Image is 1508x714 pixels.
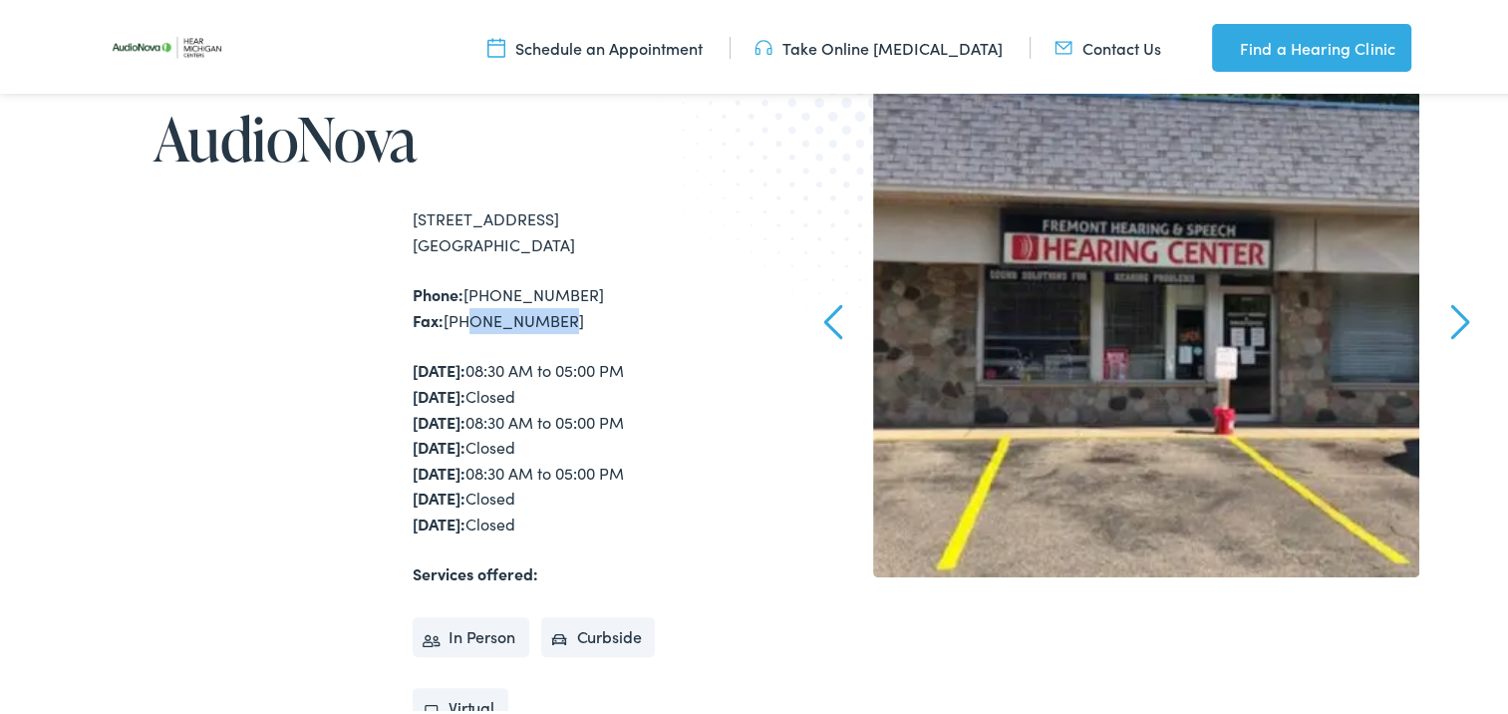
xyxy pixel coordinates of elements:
[413,509,465,531] strong: [DATE]:
[1212,32,1230,56] img: utility icon
[1055,33,1072,55] img: utility icon
[413,432,465,454] strong: [DATE]:
[413,558,538,580] strong: Services offered:
[1116,589,1176,649] a: 1
[413,458,465,480] strong: [DATE]:
[487,33,505,55] img: utility icon
[413,305,444,327] strong: Fax:
[824,300,843,336] a: Prev
[153,102,761,168] h1: AudioNova
[413,407,465,429] strong: [DATE]:
[1055,33,1161,55] a: Contact Us
[754,33,1003,55] a: Take Online [MEDICAL_DATA]
[413,278,761,329] div: [PHONE_NUMBER] [PHONE_NUMBER]
[541,613,656,653] li: Curbside
[413,355,465,377] strong: [DATE]:
[413,613,529,653] li: In Person
[413,354,761,533] div: 08:30 AM to 05:00 PM Closed 08:30 AM to 05:00 PM Closed 08:30 AM to 05:00 PM Closed Closed
[754,33,772,55] img: utility icon
[413,279,463,301] strong: Phone:
[413,202,761,253] div: [STREET_ADDRESS] [GEOGRAPHIC_DATA]
[1212,20,1411,68] a: Find a Hearing Clinic
[413,483,465,505] strong: [DATE]:
[413,381,465,403] strong: [DATE]:
[1451,300,1470,336] a: Next
[487,33,703,55] a: Schedule an Appointment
